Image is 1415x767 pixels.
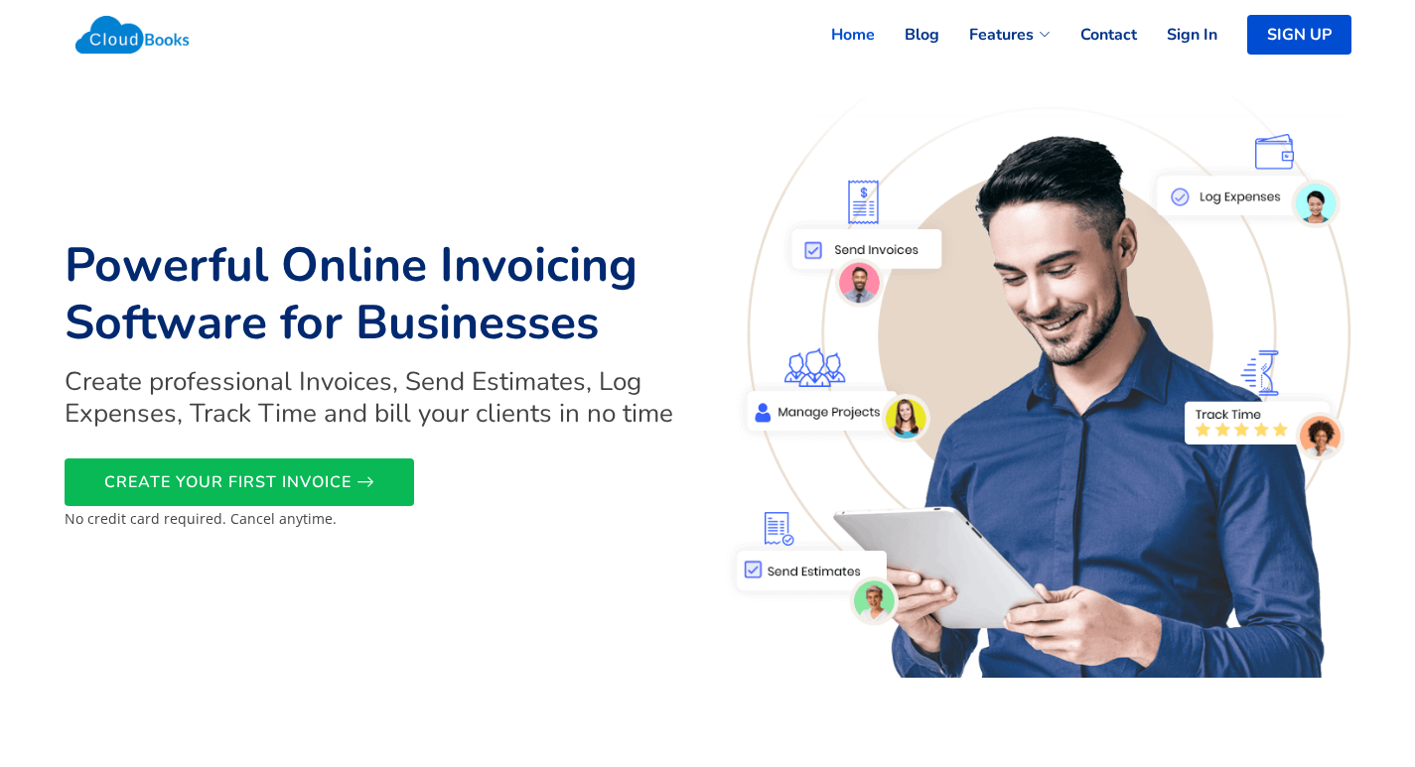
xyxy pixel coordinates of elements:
[65,237,696,351] h1: Powerful Online Invoicing Software for Businesses
[1247,15,1351,55] a: SIGN UP
[801,13,875,57] a: Home
[939,13,1051,57] a: Features
[65,458,414,506] a: CREATE YOUR FIRST INVOICE
[1137,13,1217,57] a: Sign In
[969,23,1034,47] span: Features
[65,509,337,528] small: No credit card required. Cancel anytime.
[875,13,939,57] a: Blog
[1051,13,1137,57] a: Contact
[65,5,201,64] img: Cloudbooks Logo
[65,366,696,428] h2: Create professional Invoices, Send Estimates, Log Expenses, Track Time and bill your clients in n...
